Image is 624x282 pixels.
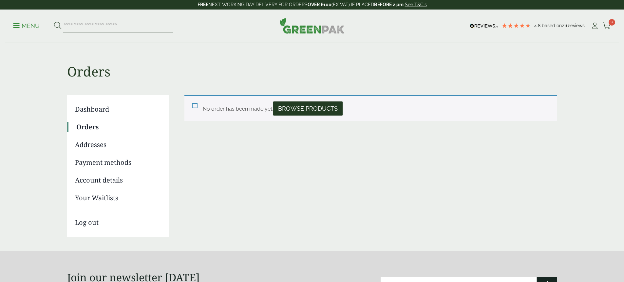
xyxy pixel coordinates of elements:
a: See T&C's [405,2,427,7]
img: REVIEWS.io [470,24,498,28]
p: Menu [13,22,40,30]
span: Browse products [278,105,338,112]
a: Log out [75,211,160,228]
img: GreenPak Supplies [280,18,345,33]
strong: BEFORE 2 pm [374,2,404,7]
a: Your Waitlists [75,193,160,203]
span: 216 [562,23,569,28]
a: Dashboard [75,104,160,114]
span: 4.8 [534,23,542,28]
a: 0 [603,21,611,31]
strong: OVER £100 [308,2,331,7]
h1: Orders [67,43,557,79]
i: My Account [591,23,599,29]
a: Browse products [273,101,343,116]
i: Cart [603,23,611,29]
a: Menu [13,22,40,29]
a: Payment methods [75,158,160,167]
a: Orders [76,122,160,132]
strong: FREE [198,2,208,7]
div: No order has been made yet. [184,95,557,121]
a: Addresses [75,140,160,150]
span: 0 [609,19,615,26]
div: 4.79 Stars [501,23,531,29]
span: reviews [569,23,585,28]
a: Account details [75,175,160,185]
span: Based on [542,23,562,28]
